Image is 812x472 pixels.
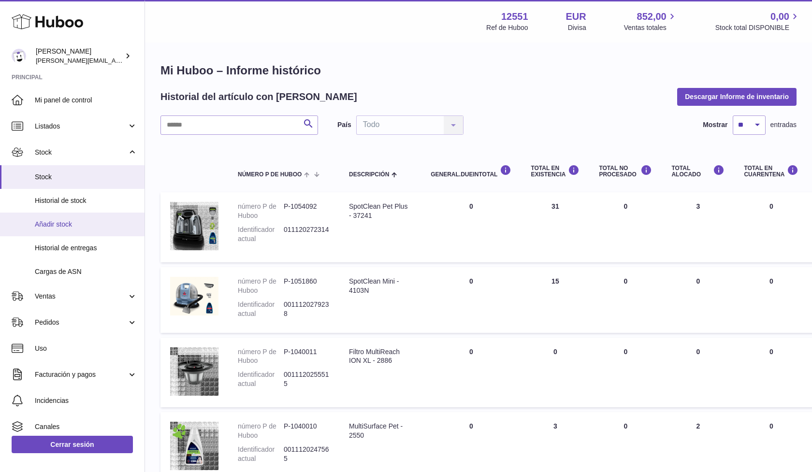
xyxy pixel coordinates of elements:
[624,10,678,32] a: 852,00 Ventas totales
[671,165,725,178] div: Total ALOCADO
[284,277,330,295] dd: P-1051860
[715,23,800,32] span: Stock total DISPONIBLE
[284,225,330,243] dd: 011120272314
[238,300,284,318] dt: Identificador actual
[238,422,284,440] dt: número P de Huboo
[238,172,302,178] span: número P de Huboo
[35,196,137,205] span: Historial de stock
[769,202,773,210] span: 0
[238,370,284,388] dt: Identificador actual
[677,88,797,105] button: Descargar Informe de inventario
[284,370,330,388] dd: 0011120255515
[35,370,127,379] span: Facturación y pagos
[238,347,284,366] dt: número P de Huboo
[284,422,330,440] dd: P-1040010
[35,396,137,405] span: Incidencias
[744,165,798,178] div: Total en CUARENTENA
[521,267,589,333] td: 15
[35,422,137,431] span: Canales
[36,57,246,64] span: [PERSON_NAME][EMAIL_ADDRESS][PERSON_NAME][DOMAIN_NAME]
[589,338,662,408] td: 0
[35,267,137,276] span: Cargas de ASN
[349,172,389,178] span: Descripción
[421,267,521,333] td: 0
[284,300,330,318] dd: 0011120279238
[238,277,284,295] dt: número P de Huboo
[349,202,411,220] div: SpotClean Pet Plus - 37241
[421,338,521,408] td: 0
[35,318,127,327] span: Pedidos
[624,23,678,32] span: Ventas totales
[35,220,137,229] span: Añadir stock
[769,422,773,430] span: 0
[715,10,800,32] a: 0,00 Stock total DISPONIBLE
[599,165,652,178] div: Total NO PROCESADO
[12,436,133,453] a: Cerrar sesión
[421,192,521,262] td: 0
[568,23,586,32] div: Divisa
[284,347,330,366] dd: P-1040011
[531,165,580,178] div: Total en EXISTENCIA
[160,63,797,78] h1: Mi Huboo – Informe histórico
[170,202,218,250] img: product image
[431,165,511,178] div: general.dueInTotal
[486,23,528,32] div: Ref de Huboo
[160,90,357,103] h2: Historial del artículo con [PERSON_NAME]
[238,225,284,243] dt: Identificador actual
[703,120,727,129] label: Mostrar
[12,49,26,63] img: gerardo.montoiro@cleverenterprise.es
[349,347,411,366] div: Filtro MultiReach ION XL - 2886
[35,148,127,157] span: Stock
[770,10,789,23] span: 0,00
[36,47,123,65] div: [PERSON_NAME]
[521,192,589,262] td: 31
[238,445,284,463] dt: Identificador actual
[35,96,137,105] span: Mi panel de control
[769,277,773,285] span: 0
[662,192,734,262] td: 3
[501,10,528,23] strong: 12551
[238,202,284,220] dt: número P de Huboo
[170,347,218,396] img: product image
[589,267,662,333] td: 0
[337,120,351,129] label: País
[35,122,127,131] span: Listados
[35,344,137,353] span: Uso
[521,338,589,408] td: 0
[35,172,137,182] span: Stock
[589,192,662,262] td: 0
[170,422,218,470] img: product image
[170,277,218,315] img: product image
[349,277,411,295] div: SpotClean Mini - 4103N
[35,243,137,253] span: Historial de entregas
[349,422,411,440] div: MultiSurface Pet - 2550
[566,10,586,23] strong: EUR
[662,338,734,408] td: 0
[637,10,667,23] span: 852,00
[35,292,127,301] span: Ventas
[770,120,797,129] span: entradas
[284,445,330,463] dd: 0011120247565
[769,348,773,356] span: 0
[662,267,734,333] td: 0
[284,202,330,220] dd: P-1054092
